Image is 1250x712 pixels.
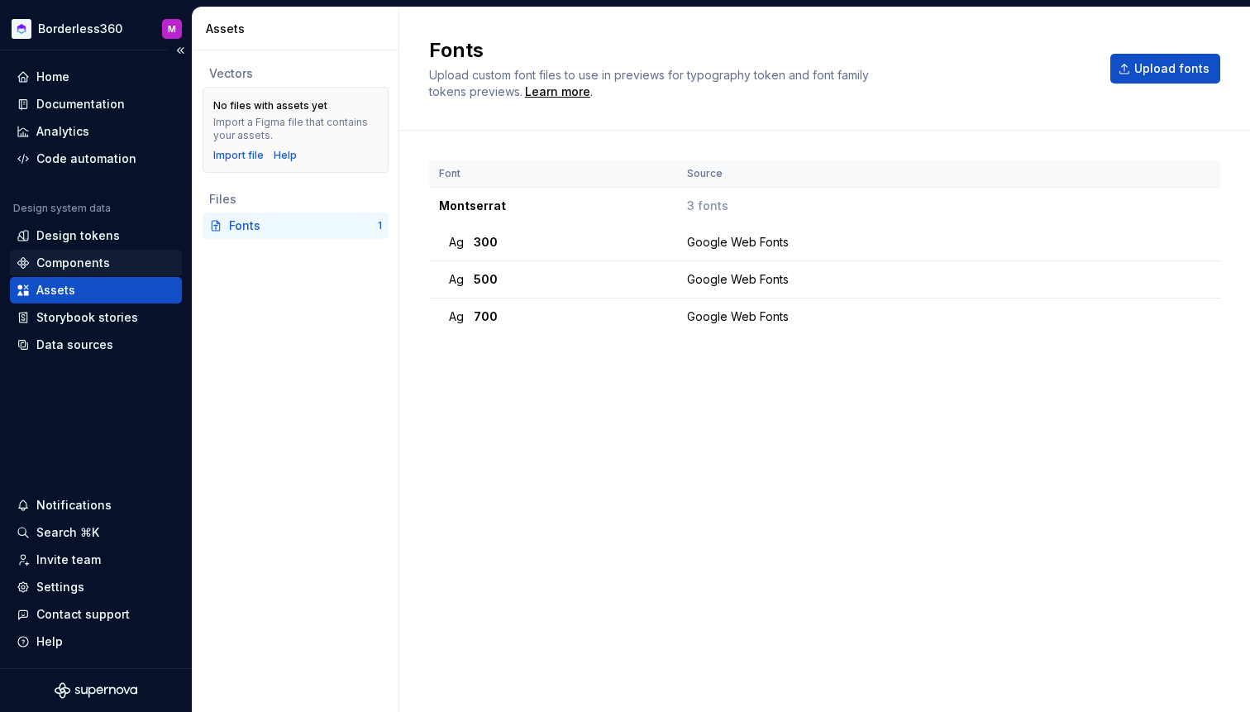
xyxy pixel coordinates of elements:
[429,160,677,188] th: Font
[10,304,182,331] a: Storybook stories
[209,65,382,82] div: Vectors
[36,552,101,568] div: Invite team
[525,84,590,100] a: Learn more
[449,308,464,325] span: Ag
[10,574,182,600] a: Settings
[687,271,1199,288] div: Google Web Fonts
[10,519,182,546] button: Search ⌘K
[36,633,63,650] div: Help
[687,198,728,214] span: 3 fonts
[36,337,113,353] div: Data sources
[36,282,75,299] div: Assets
[1110,54,1220,84] button: Upload fonts
[378,219,382,232] div: 1
[429,68,869,98] span: Upload custom font files to use in previews for typography token and font family tokens previews.
[36,255,110,271] div: Components
[10,332,182,358] a: Data sources
[36,497,112,514] div: Notifications
[36,309,138,326] div: Storybook stories
[429,37,1090,64] h2: Fonts
[10,250,182,276] a: Components
[209,191,382,208] div: Files
[3,11,188,46] button: Borderless360M
[10,601,182,628] button: Contact support
[36,579,84,595] div: Settings
[213,149,264,162] button: Import file
[10,547,182,573] a: Invite team
[213,99,327,112] div: No files with assets yet
[203,213,389,239] a: Fonts1
[36,96,125,112] div: Documentation
[36,524,99,541] div: Search ⌘K
[10,492,182,518] button: Notifications
[213,116,378,142] div: Import a Figma file that contains your assets.
[169,39,192,62] button: Collapse sidebar
[10,222,182,249] a: Design tokens
[10,91,182,117] a: Documentation
[687,308,1199,325] div: Google Web Fonts
[36,151,136,167] div: Code automation
[36,123,89,140] div: Analytics
[36,69,69,85] div: Home
[168,22,176,36] div: M
[687,234,1199,251] div: Google Web Fonts
[55,682,137,699] svg: Supernova Logo
[206,21,392,37] div: Assets
[36,227,120,244] div: Design tokens
[10,118,182,145] a: Analytics
[229,217,378,234] div: Fonts
[429,188,677,225] td: Montserrat
[474,308,498,325] span: 700
[10,64,182,90] a: Home
[10,277,182,303] a: Assets
[1134,60,1209,77] span: Upload fonts
[274,149,297,162] a: Help
[36,606,130,623] div: Contact support
[449,234,464,251] span: Ag
[12,19,31,39] img: c6184690-d68d-44f3-bd3d-6b95d693eb49.png
[449,271,464,288] span: Ag
[677,160,1200,188] th: Source
[13,202,111,215] div: Design system data
[474,271,498,288] span: 500
[474,234,498,251] span: 300
[10,146,182,172] a: Code automation
[38,21,122,37] div: Borderless360
[10,628,182,655] button: Help
[522,86,593,98] span: .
